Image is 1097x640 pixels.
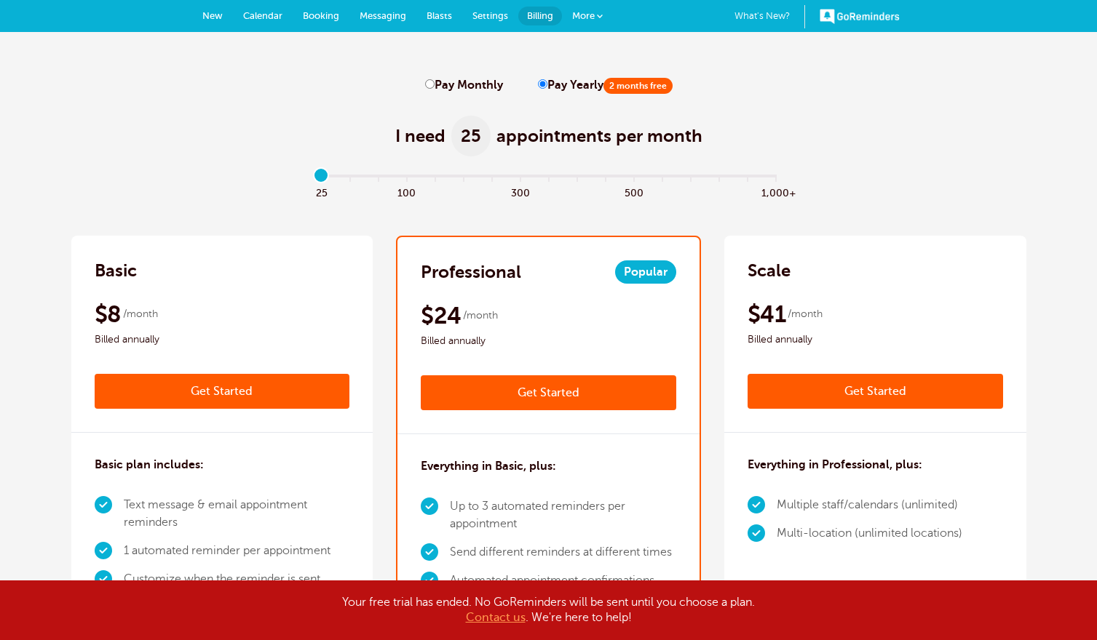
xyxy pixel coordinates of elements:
[425,79,503,92] label: Pay Monthly
[124,537,350,565] li: 1 automated reminder per appointment
[95,374,350,409] a: Get Started
[395,124,445,148] span: I need
[615,260,676,284] span: Popular
[518,7,562,25] a: Billing
[421,457,556,475] h3: Everything in Basic, plus:
[506,183,534,200] span: 300
[748,374,1003,409] a: Get Started
[243,10,282,21] span: Calendar
[303,10,339,21] span: Booking
[450,567,676,595] li: Automated appointment confirmations
[538,79,673,92] label: Pay Yearly
[777,491,962,519] li: Multiple staff/calendars (unlimited)
[124,491,350,537] li: Text message & email appointment reminders
[466,611,526,624] a: Contact us
[748,300,785,329] span: $41
[421,332,676,350] span: Billed annually
[619,183,648,200] span: 500
[451,116,491,156] span: 25
[538,79,547,89] input: Pay Yearly2 months free
[788,305,823,323] span: /month
[95,259,137,282] h2: Basic
[95,331,350,348] span: Billed annually
[450,538,676,567] li: Send different reminders at different times
[123,305,158,323] span: /month
[748,331,1003,348] span: Billed annually
[734,5,805,28] a: What's New?
[450,492,676,538] li: Up to 3 automated reminders per appointment
[421,301,461,330] span: $24
[392,183,421,200] span: 100
[748,456,922,473] h3: Everything in Professional, plus:
[572,10,595,21] span: More
[527,10,553,21] span: Billing
[360,10,406,21] span: Messaging
[472,10,508,21] span: Settings
[427,10,452,21] span: Blasts
[748,259,791,282] h2: Scale
[463,307,498,324] span: /month
[421,260,521,284] h2: Professional
[185,595,913,625] div: Your free trial has ended. No GoReminders will be sent until you choose a plan. . We're here to h...
[603,78,673,94] span: 2 months free
[421,375,676,410] a: Get Started
[95,300,122,329] span: $8
[761,183,790,200] span: 1,000+
[425,79,435,89] input: Pay Monthly
[124,565,350,593] li: Customize when the reminder is sent
[202,10,223,21] span: New
[777,519,962,548] li: Multi-location (unlimited locations)
[307,183,336,200] span: 25
[496,124,702,148] span: appointments per month
[95,456,204,473] h3: Basic plan includes:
